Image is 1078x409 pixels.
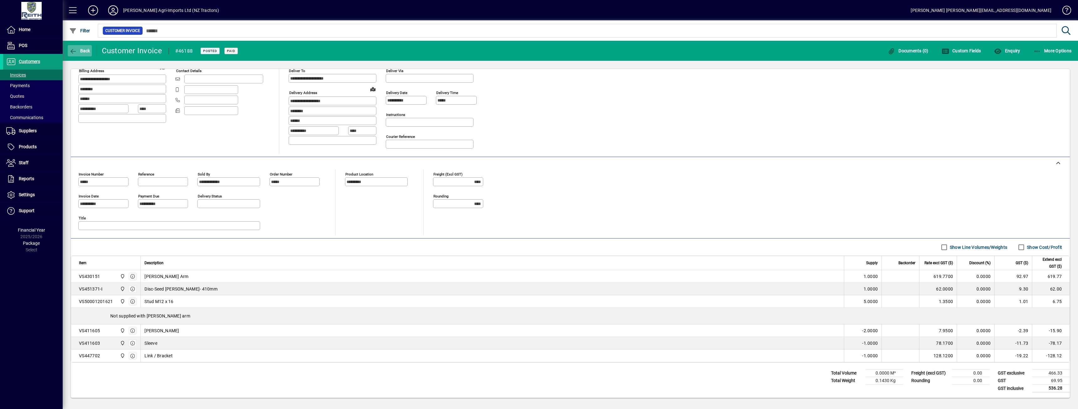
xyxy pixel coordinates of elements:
span: POS [19,43,27,48]
span: Products [19,144,37,149]
div: #46188 [175,46,193,56]
mat-label: Payment due [138,194,159,198]
span: Package [23,241,40,246]
a: Payments [3,80,63,91]
span: Extend excl GST ($) [1036,256,1062,270]
span: Backorder [898,260,915,266]
span: Disc-Seed [PERSON_NAME]- 410mm [144,286,217,292]
td: 466.33 [1032,370,1070,377]
mat-label: Delivery date [386,91,407,95]
span: Reports [19,176,34,181]
button: Custom Fields [940,45,983,56]
td: -78.17 [1032,337,1070,349]
span: Discount (%) [969,260,991,266]
a: Staff [3,155,63,171]
span: Ashburton [118,286,126,292]
div: 78.1700 [923,340,953,346]
mat-label: Deliver via [386,69,403,73]
app-page-header-button: Back [63,45,97,56]
a: Quotes [3,91,63,102]
td: 92.97 [994,270,1032,283]
td: 0.0000 [957,324,994,337]
mat-label: Delivery time [436,91,458,95]
td: 536.28 [1032,385,1070,392]
div: VS411603 [79,340,100,346]
span: Sleeve [144,340,157,346]
span: Support [19,208,34,213]
td: GST [995,377,1032,385]
mat-label: Product location [345,172,373,176]
mat-label: Invoice number [79,172,104,176]
span: [PERSON_NAME] [144,328,179,334]
mat-label: Order number [270,172,292,176]
td: 0.0000 [957,349,994,362]
td: -19.22 [994,349,1032,362]
span: Ashburton [118,327,126,334]
td: 0.0000 [957,283,994,295]
mat-label: Rounding [433,194,448,198]
span: Posted [203,49,217,53]
button: More Options [1032,45,1073,56]
span: Back [69,48,90,53]
div: 7.9500 [923,328,953,334]
td: 0.00 [952,377,990,385]
div: VS430151 [79,273,100,280]
td: 9.30 [994,283,1032,295]
button: Add [83,5,103,16]
td: -11.73 [994,337,1032,349]
td: GST exclusive [995,370,1032,377]
span: Suppliers [19,128,37,133]
div: VS451371-I [79,286,103,292]
td: Total Weight [828,377,866,385]
span: Home [19,27,30,32]
button: Profile [103,5,123,16]
span: Stud M12 x 16 [144,298,173,305]
td: 0.1430 Kg [866,377,903,385]
td: -2.39 [994,324,1032,337]
span: Payments [6,83,30,88]
a: Support [3,203,63,219]
span: Ashburton [118,298,126,305]
span: Settings [19,192,35,197]
span: Documents (0) [888,48,929,53]
td: Total Volume [828,370,866,377]
span: Enquiry [994,48,1020,53]
span: Financial Year [18,228,45,233]
td: 69.95 [1032,377,1070,385]
span: [PERSON_NAME] Arm [144,273,188,280]
a: Invoices [3,70,63,80]
td: Freight (excl GST) [908,370,952,377]
button: Documents (0) [886,45,930,56]
td: 1.01 [994,295,1032,308]
mat-label: Courier Reference [386,134,415,139]
span: Description [144,260,164,266]
label: Show Cost/Profit [1026,244,1062,250]
span: Customer Invoice [105,28,140,34]
div: VS411605 [79,328,100,334]
button: Enquiry [992,45,1022,56]
div: [PERSON_NAME] [PERSON_NAME][EMAIL_ADDRESS][DOMAIN_NAME] [911,5,1051,15]
div: Customer Invoice [102,46,162,56]
div: VS50001201621 [79,298,113,305]
span: Custom Fields [942,48,981,53]
div: Not supplied with [PERSON_NAME] arm [71,308,1070,324]
mat-label: Freight (excl GST) [433,172,463,176]
span: -1.0000 [862,340,878,346]
span: Supply [866,260,878,266]
div: [PERSON_NAME] Agri-Imports Ltd (NZ Tractors) [123,5,219,15]
td: 0.0000 [957,270,994,283]
td: -128.12 [1032,349,1070,362]
td: 0.0000 M³ [866,370,903,377]
mat-label: Deliver To [289,69,305,73]
mat-label: Title [79,216,86,220]
a: Reports [3,171,63,187]
span: Communications [6,115,43,120]
button: Filter [68,25,92,36]
a: View on map [368,84,378,94]
div: VS447702 [79,353,100,359]
span: Staff [19,160,29,165]
span: Item [79,260,86,266]
span: Paid [227,49,235,53]
button: Back [68,45,92,56]
span: Rate excl GST ($) [924,260,953,266]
